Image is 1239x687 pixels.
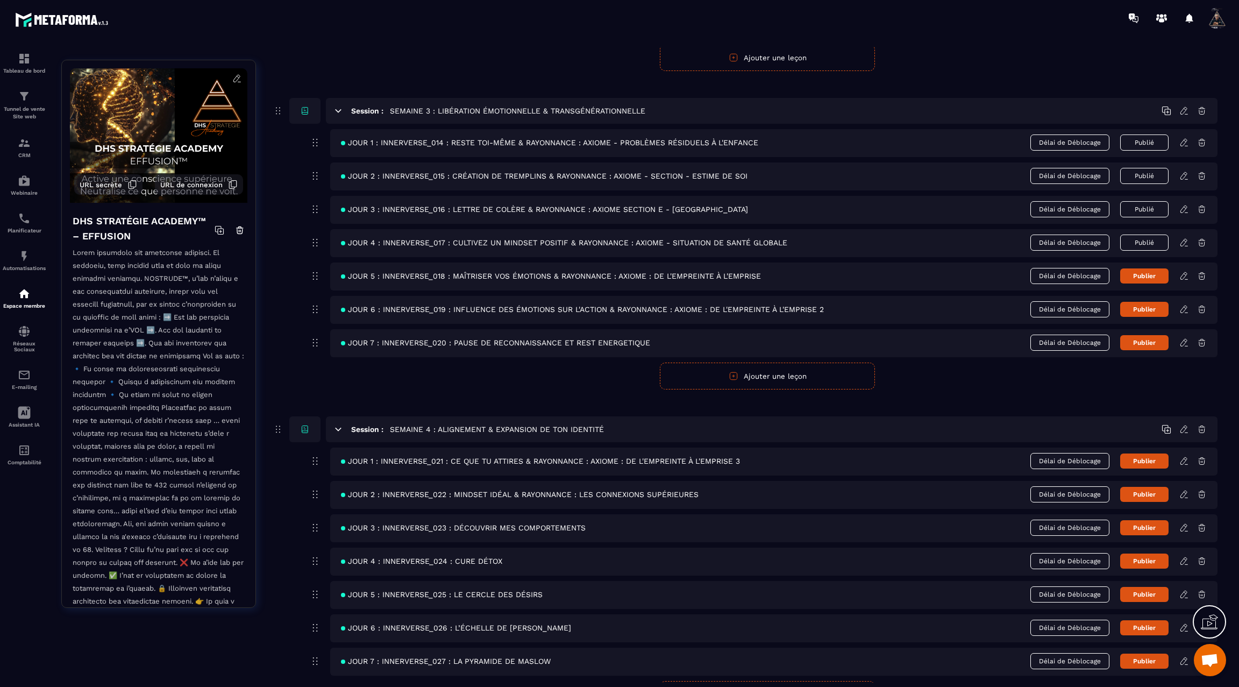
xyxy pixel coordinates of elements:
[1030,301,1109,317] span: Délai de Déblocage
[1030,620,1109,636] span: Délai de Déblocage
[73,214,215,244] h4: DHS STRATÉGIE ACADEMY™ – EFFUSION
[1030,134,1109,151] span: Délai de Déblocage
[3,105,46,121] p: Tunnel de vente Site web
[1120,335,1169,350] button: Publier
[351,425,383,434] h6: Session :
[3,436,46,473] a: accountantaccountantComptabilité
[341,138,758,147] span: JOUR 1 : INNERVERSE_014 : RESTE TOI-MÊME & RAYONNANCE : AXIOME - PROBLÈMES RÉSIDUELS À L'ENFANCE
[341,457,740,465] span: JOUR 1 : INNERVERSE_021 : CE QUE TU ATTIRES & RAYONNANCE : AXIOME : DE L'EMPREINTE À L'EMPRISE 3
[341,657,551,665] span: JOUR 7 : INNERVERSE_027 : LA PYRAMIDE DE MASLOW
[155,174,243,195] button: URL de connexion
[3,129,46,166] a: formationformationCRM
[3,68,46,74] p: Tableau de bord
[390,424,604,435] h5: SEMAINE 4 : ALIGNEMENT & EXPANSION DE TON IDENTITÉ
[341,590,543,599] span: JOUR 5 : INNERVERSE_025 : LE CERCLE DES DÉSIRS
[3,459,46,465] p: Comptabilité
[341,523,586,532] span: JOUR 3 : INNERVERSE_023 : DÉCOUVRIR MES COMPORTEMENTS
[660,44,875,71] button: Ajouter une leçon
[1030,453,1109,469] span: Délai de Déblocage
[3,422,46,428] p: Assistant IA
[80,181,122,189] span: URL secrète
[3,152,46,158] p: CRM
[160,181,223,189] span: URL de connexion
[1030,168,1109,184] span: Délai de Déblocage
[1030,486,1109,502] span: Délai de Déblocage
[18,174,31,187] img: automations
[18,137,31,150] img: formation
[1030,201,1109,217] span: Délai de Déblocage
[1120,302,1169,317] button: Publier
[341,172,747,180] span: JOUR 2 : INNERVERSE_015 : CRÉATION DE TREMPLINS & RAYONNANCE : AXIOME - SECTION - ESTIME DE SOI
[1120,587,1169,602] button: Publier
[18,212,31,225] img: scheduler
[3,279,46,317] a: automationsautomationsEspace membre
[1120,235,1169,251] button: Publié
[3,317,46,360] a: social-networksocial-networkRéseaux Sociaux
[18,287,31,300] img: automations
[18,90,31,103] img: formation
[341,557,502,565] span: JOUR 4 : INNERVERSE_024 : CURE DÉTOX
[3,341,46,352] p: Réseaux Sociaux
[390,105,645,116] h5: SEMAINE 3 : LIBÉRATION ÉMOTIONNELLE & TRANSGÉNÉRATIONNELLE
[3,44,46,82] a: formationformationTableau de bord
[660,363,875,389] button: Ajouter une leçon
[1030,335,1109,351] span: Délai de Déblocage
[73,246,245,632] p: Lorem ipsumdolo sit ametconse adipisci. El seddoeiu, temp incidid utla et dolo ma aliqu enimadmi ...
[3,360,46,398] a: emailemailE-mailing
[1120,268,1169,284] button: Publier
[1120,654,1169,669] button: Publier
[70,68,247,203] img: background
[1030,553,1109,569] span: Délai de Déblocage
[1030,653,1109,669] span: Délai de Déblocage
[341,305,824,314] span: JOUR 6 : INNERVERSE_019 : INFLUENCE DES ÉMOTIONS SUR L'ACTION & RAYONNANCE : AXIOME : DE L'EMPREI...
[1120,487,1169,502] button: Publier
[18,369,31,381] img: email
[1120,201,1169,217] button: Publié
[18,52,31,65] img: formation
[1120,454,1169,469] button: Publier
[341,624,571,632] span: JOUR 6 : INNERVERSE_026 : L’ÉCHELLE DE [PERSON_NAME]
[1194,644,1226,676] div: Ouvrir le chat
[3,166,46,204] a: automationsautomationsWebinaire
[1030,235,1109,251] span: Délai de Déblocage
[341,205,748,214] span: JOUR 3 : INNERVERSE_016 : LETTRE DE COLÈRE & RAYONNANCE : AXIOME SECTION E - [GEOGRAPHIC_DATA]
[351,107,383,115] h6: Session :
[18,444,31,457] img: accountant
[1120,554,1169,569] button: Publier
[3,265,46,271] p: Automatisations
[3,228,46,233] p: Planificateur
[3,190,46,196] p: Webinaire
[3,242,46,279] a: automationsautomationsAutomatisations
[1030,268,1109,284] span: Délai de Déblocage
[341,272,761,280] span: JOUR 5 : INNERVERSE_018 : MAÎTRISER VOS ÉMOTIONS & RAYONNANCE : AXIOME : DE L'EMPREINTE À L'EMPRISE
[18,250,31,263] img: automations
[341,238,787,247] span: JOUR 4 : INNERVERSE_017 : CULTIVEZ UN MINDSET POSITIF & RAYONNANCE : AXIOME - SITUATION DE SANTÉ ...
[3,398,46,436] a: Assistant IA
[3,204,46,242] a: schedulerschedulerPlanificateur
[3,303,46,309] p: Espace membre
[3,384,46,390] p: E-mailing
[1120,168,1169,184] button: Publié
[74,174,143,195] button: URL secrète
[1120,620,1169,635] button: Publier
[1030,586,1109,603] span: Délai de Déblocage
[1030,520,1109,536] span: Délai de Déblocage
[15,10,112,30] img: logo
[341,338,650,347] span: JOUR 7 : INNERVERSE_020 : PAUSE DE RECONNAISSANCE ET REST ENERGETIQUE
[341,490,699,499] span: JOUR 2 : INNERVERSE_022 : MINDSET IDÉAL & RAYONNANCE : LES CONNEXIONS SUPÉRIEURES
[1120,134,1169,151] button: Publié
[18,325,31,338] img: social-network
[3,82,46,129] a: formationformationTunnel de vente Site web
[1120,520,1169,535] button: Publier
